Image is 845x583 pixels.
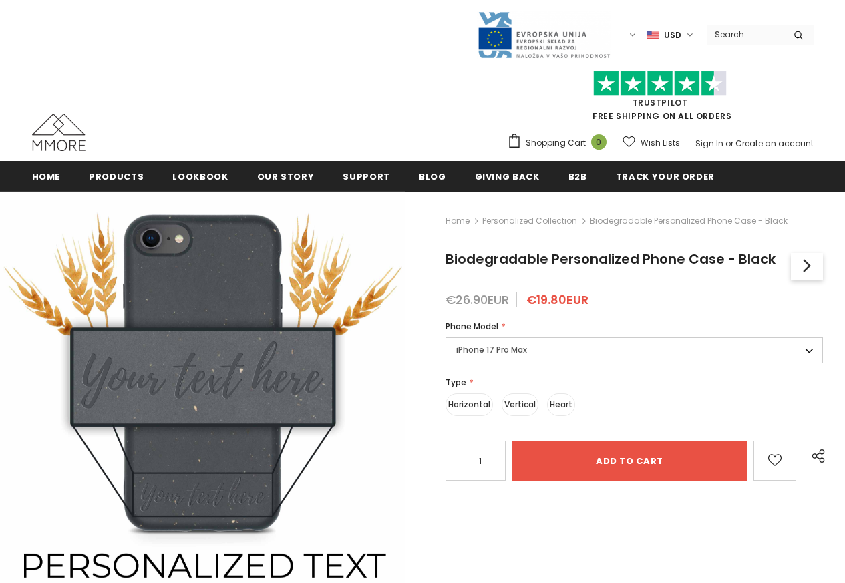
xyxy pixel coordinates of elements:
[502,393,538,416] label: Vertical
[257,170,315,183] span: Our Story
[735,138,814,149] a: Create an account
[477,11,611,59] img: Javni Razpis
[568,161,587,191] a: B2B
[591,134,607,150] span: 0
[475,161,540,191] a: Giving back
[616,161,715,191] a: Track your order
[257,161,315,191] a: Our Story
[507,77,814,122] span: FREE SHIPPING ON ALL ORDERS
[526,136,586,150] span: Shopping Cart
[419,161,446,191] a: Blog
[446,337,823,363] label: iPhone 17 Pro Max
[446,291,509,308] span: €26.90EUR
[593,71,727,97] img: Trust Pilot Stars
[547,393,575,416] label: Heart
[446,393,493,416] label: Horizontal
[172,161,228,191] a: Lookbook
[32,161,61,191] a: Home
[446,213,470,229] a: Home
[616,170,715,183] span: Track your order
[590,213,788,229] span: Biodegradable Personalized Phone Case - Black
[32,170,61,183] span: Home
[446,377,466,388] span: Type
[172,170,228,183] span: Lookbook
[695,138,723,149] a: Sign In
[664,29,681,42] span: USD
[89,170,144,183] span: Products
[446,321,498,332] span: Phone Model
[419,170,446,183] span: Blog
[475,170,540,183] span: Giving back
[512,441,747,481] input: Add to cart
[343,170,390,183] span: support
[623,131,680,154] a: Wish Lists
[568,170,587,183] span: B2B
[32,114,86,151] img: MMORE Cases
[647,29,659,41] img: USD
[446,250,776,268] span: Biodegradable Personalized Phone Case - Black
[477,29,611,40] a: Javni Razpis
[89,161,144,191] a: Products
[641,136,680,150] span: Wish Lists
[633,97,688,108] a: Trustpilot
[343,161,390,191] a: support
[725,138,733,149] span: or
[507,133,613,153] a: Shopping Cart 0
[482,215,577,226] a: Personalized Collection
[707,25,784,44] input: Search Site
[526,291,588,308] span: €19.80EUR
